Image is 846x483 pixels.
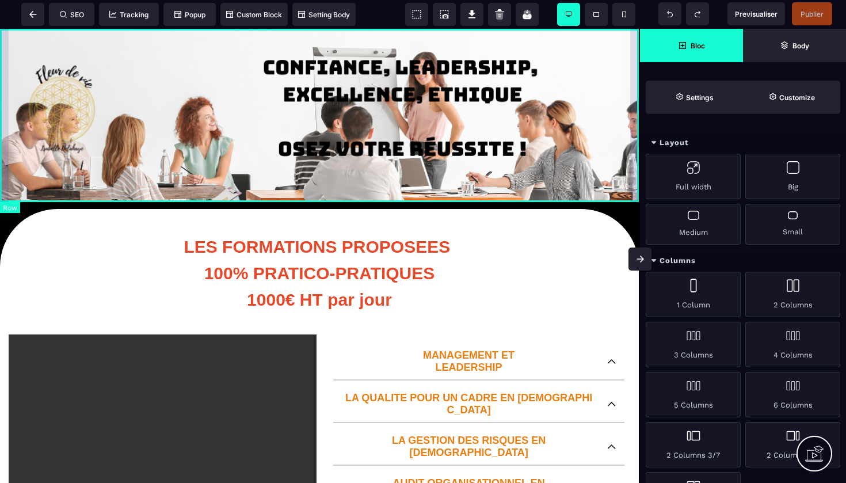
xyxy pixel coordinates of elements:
p: MANAGEMENT ET LEADERSHIP [342,321,596,345]
div: 2 Columns 7/3 [745,422,840,467]
strong: Customize [779,93,815,102]
div: 3 Columns [646,322,741,367]
strong: Settings [686,93,714,102]
span: Setting Body [298,10,350,19]
strong: Bloc [691,41,705,50]
div: Full width [646,154,741,199]
span: Open Style Manager [743,81,840,114]
span: View components [405,3,428,26]
p: AUDIT ORGANISATIONNEL EN ESSMS [342,448,596,473]
div: 2 Columns [745,272,840,317]
div: 6 Columns [745,372,840,417]
div: 2 Columns 3/7 [646,422,741,467]
span: Preview [727,2,785,25]
div: Small [745,204,840,245]
p: LA QUALITE POUR UN CADRE EN [DEMOGRAPHIC_DATA] [342,363,596,387]
span: Publier [801,10,824,18]
span: Popup [174,10,205,19]
span: SEO [60,10,84,19]
div: Medium [646,204,741,245]
b: LES FORMATIONS PROPOSEES 100% PRATICO-PRATIQUES 1000€ HT par jour [184,208,455,280]
div: 5 Columns [646,372,741,417]
span: Tracking [109,10,148,19]
span: Screenshot [433,3,456,26]
span: Open Layer Manager [743,29,846,62]
div: 4 Columns [745,322,840,367]
span: Open Blocks [640,29,743,62]
div: Layout [640,132,846,154]
strong: Body [792,41,809,50]
span: Previsualiser [735,10,778,18]
div: Big [745,154,840,199]
p: LA GESTION DES RISQUES EN [DEMOGRAPHIC_DATA] [342,406,596,430]
span: Custom Block [226,10,282,19]
span: Settings [646,81,743,114]
div: Columns [640,250,846,272]
div: 1 Column [646,272,741,317]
